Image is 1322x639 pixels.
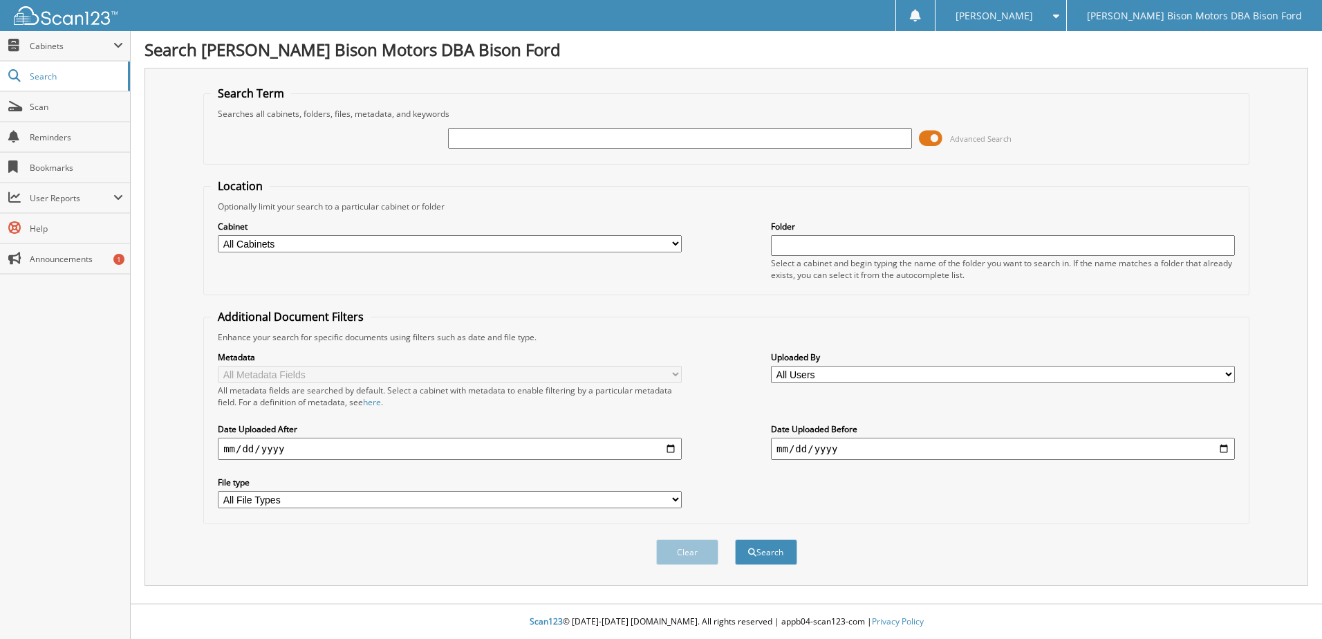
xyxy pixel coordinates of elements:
[363,396,381,408] a: here
[218,221,682,232] label: Cabinet
[211,309,371,324] legend: Additional Document Filters
[30,101,123,113] span: Scan
[218,476,682,488] label: File type
[771,438,1235,460] input: end
[145,38,1308,61] h1: Search [PERSON_NAME] Bison Motors DBA Bison Ford
[113,254,124,265] div: 1
[656,539,718,565] button: Clear
[30,223,123,234] span: Help
[30,40,113,52] span: Cabinets
[735,539,797,565] button: Search
[30,162,123,174] span: Bookmarks
[211,178,270,194] legend: Location
[956,12,1033,20] span: [PERSON_NAME]
[211,201,1242,212] div: Optionally limit your search to a particular cabinet or folder
[771,351,1235,363] label: Uploaded By
[30,192,113,204] span: User Reports
[218,438,682,460] input: start
[771,423,1235,435] label: Date Uploaded Before
[211,331,1242,343] div: Enhance your search for specific documents using filters such as date and file type.
[530,615,563,627] span: Scan123
[14,6,118,25] img: scan123-logo-white.svg
[30,71,121,82] span: Search
[218,351,682,363] label: Metadata
[30,253,123,265] span: Announcements
[950,133,1012,144] span: Advanced Search
[1087,12,1302,20] span: [PERSON_NAME] Bison Motors DBA Bison Ford
[211,86,291,101] legend: Search Term
[211,108,1242,120] div: Searches all cabinets, folders, files, metadata, and keywords
[30,131,123,143] span: Reminders
[771,257,1235,281] div: Select a cabinet and begin typing the name of the folder you want to search in. If the name match...
[872,615,924,627] a: Privacy Policy
[218,385,682,408] div: All metadata fields are searched by default. Select a cabinet with metadata to enable filtering b...
[771,221,1235,232] label: Folder
[218,423,682,435] label: Date Uploaded After
[131,605,1322,639] div: © [DATE]-[DATE] [DOMAIN_NAME]. All rights reserved | appb04-scan123-com |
